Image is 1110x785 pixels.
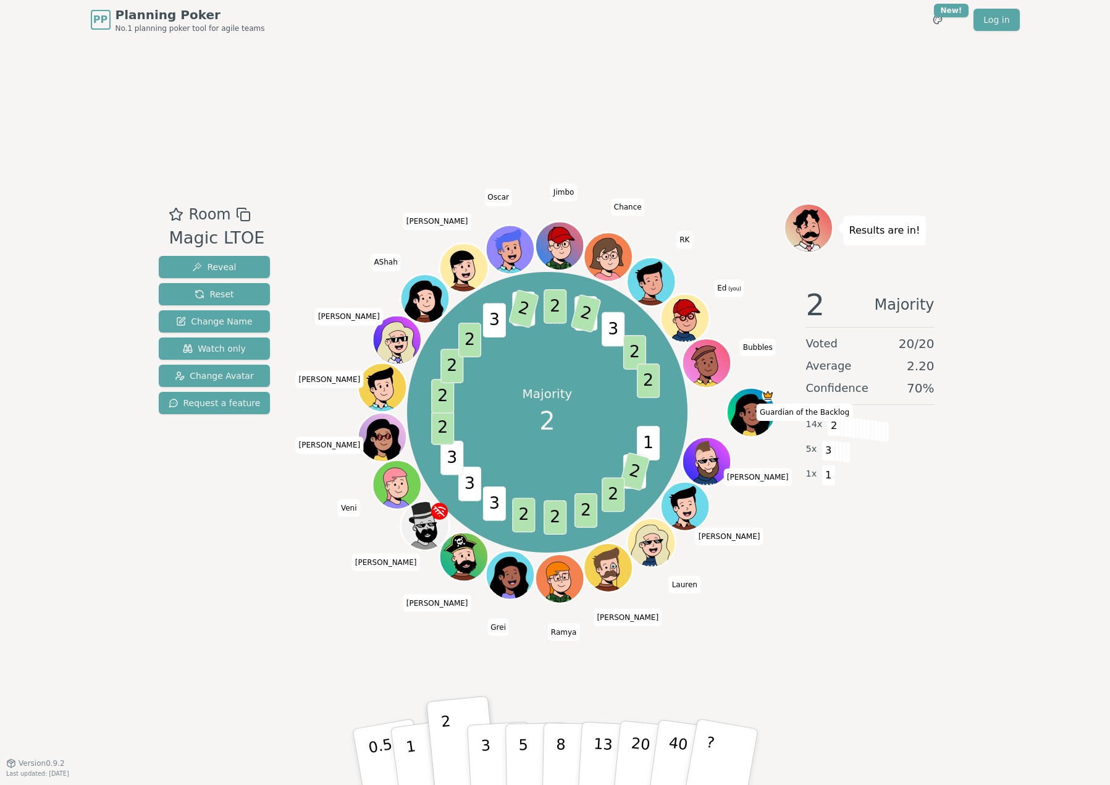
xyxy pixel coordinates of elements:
span: (you) [726,286,741,292]
span: 5 x [806,443,817,456]
span: Room [188,203,230,226]
span: 2 [440,349,463,384]
span: Click to change your name [757,404,852,421]
span: 2 [458,323,481,358]
span: Click to change your name [740,339,776,356]
span: 2 [806,290,825,320]
button: Change Name [159,310,271,333]
span: Watch only [183,342,246,355]
span: Click to change your name [484,189,512,206]
span: 3 [458,467,481,502]
span: 1 [637,426,660,461]
span: Click to change your name [315,308,383,325]
span: Click to change your name [487,619,509,636]
span: 2 [574,494,597,528]
span: PP [93,12,107,27]
span: 2 [544,501,566,535]
span: No.1 planning poker tool for agile teams [116,23,265,33]
span: Click to change your name [676,231,692,248]
span: 3 [822,440,836,461]
span: Click to change your name [550,184,578,201]
span: 3 [440,441,463,475]
span: Click to change your name [594,609,662,626]
button: Click to change your avatar [662,295,708,341]
span: Change Avatar [175,370,254,382]
span: 70 % [907,380,934,397]
span: 1 [822,465,836,486]
span: Click to change your name [296,436,364,454]
span: 3 [483,303,506,338]
span: Guardian of the Backlog is the host [762,389,774,402]
span: 2 [637,364,660,399]
span: Click to change your name [669,576,700,593]
span: Click to change your name [724,469,792,486]
button: Reset [159,283,271,305]
span: 2 [431,411,454,446]
span: Voted [806,335,838,352]
a: PPPlanning PokerNo.1 planning poker tool for agile teams [91,6,265,33]
span: 2 [431,380,454,414]
span: Click to change your name [403,595,471,612]
span: Click to change your name [371,253,400,271]
span: 2 [623,336,646,370]
span: Change Name [176,315,252,328]
p: Majority [523,385,573,402]
span: Click to change your name [714,279,744,297]
button: Add as favourite [169,203,183,226]
span: Confidence [806,380,868,397]
p: 2 [440,713,456,780]
span: 2 [544,289,566,324]
span: Last updated: [DATE] [6,770,69,777]
span: 2 [508,289,539,328]
span: Click to change your name [338,499,360,517]
span: Planning Poker [116,6,265,23]
button: New! [927,9,949,31]
span: 3 [602,312,624,347]
span: Click to change your name [296,371,364,388]
button: Request a feature [159,392,271,414]
span: Click to change your name [403,213,471,230]
span: Click to change your name [352,553,420,571]
div: Magic LTOE [169,226,264,251]
a: Log in [973,9,1019,31]
span: 2 [827,415,841,436]
span: 14 x [806,418,823,431]
span: Click to change your name [611,198,645,216]
span: Reset [195,288,233,300]
span: Average [806,357,852,375]
span: 2.20 [907,357,935,375]
span: Request a feature [169,397,261,409]
div: New! [934,4,969,17]
span: 2 [619,452,650,491]
span: Majority [875,290,935,320]
span: 2 [602,478,624,512]
span: 2 [512,498,535,533]
span: 2 [570,294,601,333]
span: Click to change your name [696,528,763,545]
button: Reveal [159,256,271,278]
span: Click to change your name [548,624,580,641]
span: 20 / 20 [899,335,935,352]
span: 2 [539,402,555,439]
span: 1 x [806,467,817,481]
button: Change Avatar [159,365,271,387]
span: Version 0.9.2 [19,758,65,768]
span: Reveal [192,261,236,273]
button: Watch only [159,337,271,360]
span: 3 [483,486,506,521]
button: Version0.9.2 [6,758,65,768]
p: Results are in! [849,222,920,239]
